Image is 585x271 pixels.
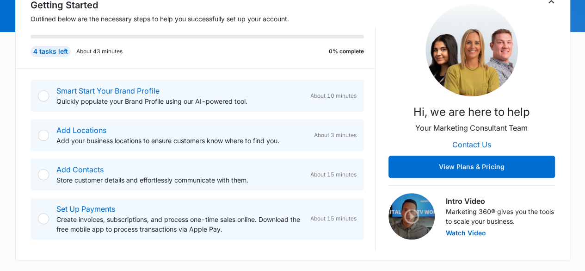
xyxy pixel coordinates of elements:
[413,104,530,120] p: Hi, we are here to help
[56,136,307,145] p: Add your business locations to ensure customers know where to find you.
[310,92,357,100] span: About 10 minutes
[415,122,528,133] p: Your Marketing Consultant Team
[446,195,555,207] h3: Intro Video
[443,133,500,156] button: Contact Us
[56,214,303,234] p: Create invoices, subscriptions, and process one-time sales online. Download the free mobile app t...
[446,230,486,236] button: Watch Video
[56,126,106,135] a: Add Locations
[76,47,123,56] p: About 43 minutes
[56,204,115,214] a: Set Up Payments
[446,207,555,226] p: Marketing 360® gives you the tools to scale your business.
[329,47,364,56] p: 0% complete
[56,175,303,185] p: Store customer details and effortlessly communicate with them.
[31,14,376,24] p: Outlined below are the necessary steps to help you successfully set up your account.
[31,46,71,57] div: 4 tasks left
[56,165,104,174] a: Add Contacts
[314,131,357,139] span: About 3 minutes
[388,156,555,178] button: View Plans & Pricing
[56,96,303,106] p: Quickly populate your Brand Profile using our AI-powered tool.
[56,86,160,95] a: Smart Start Your Brand Profile
[388,193,435,239] img: Intro Video
[310,170,357,179] span: About 15 minutes
[310,214,357,223] span: About 15 minutes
